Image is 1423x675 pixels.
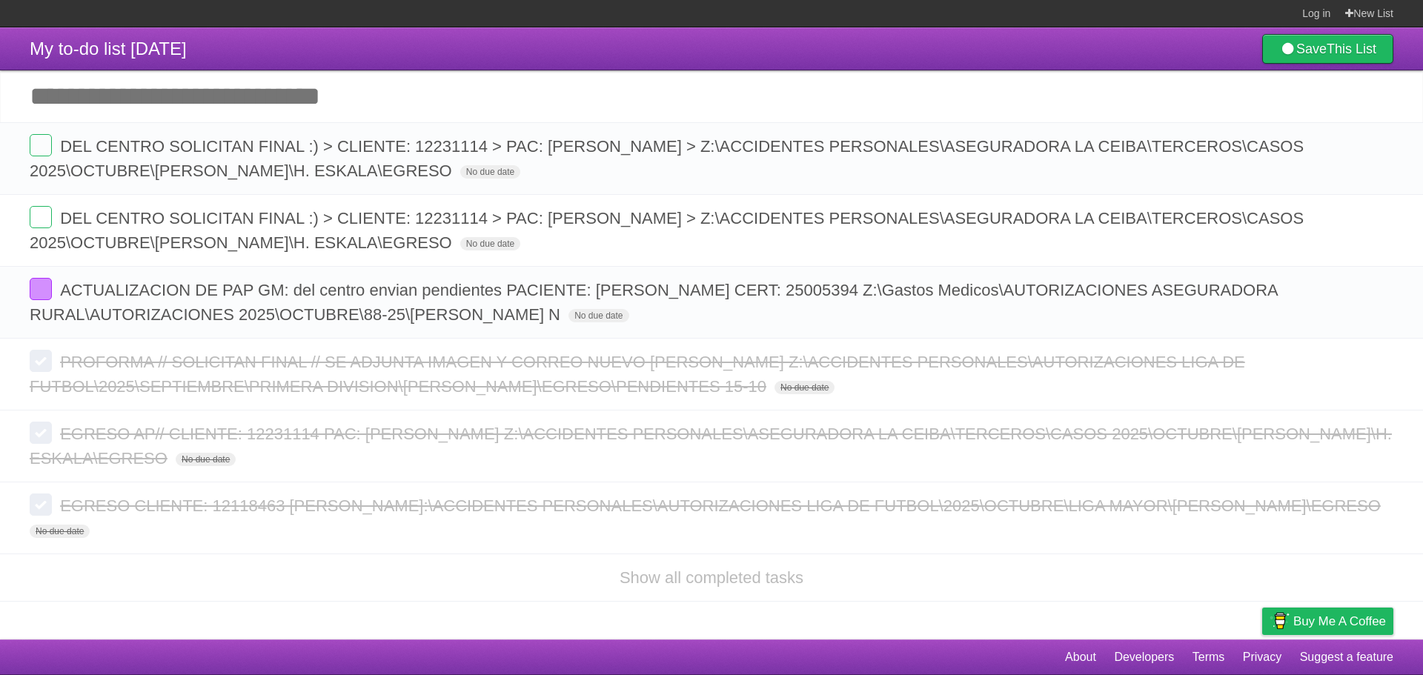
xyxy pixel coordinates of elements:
a: Show all completed tasks [620,568,803,587]
label: Done [30,134,52,156]
a: About [1065,643,1096,671]
a: Suggest a feature [1300,643,1393,671]
span: DEL CENTRO SOLICITAN FINAL :) > CLIENTE: 12231114 > PAC: [PERSON_NAME] > Z:\ACCIDENTES PERSONALES... [30,209,1304,252]
span: ACTUALIZACION DE PAP GM: del centro envian pendientes PACIENTE: [PERSON_NAME] CERT: 25005394 Z:\G... [30,281,1278,324]
a: Buy me a coffee [1262,608,1393,635]
label: Done [30,278,52,300]
span: EGRESO CLIENTE: 12118463 [PERSON_NAME]:\ACCIDENTES PERSONALES\AUTORIZACIONES LIGA DE FUTBOL\2025\... [60,496,1384,515]
span: No due date [774,381,835,394]
span: EGRESO AP// CLIENTE: 12231114 PAC: [PERSON_NAME] Z:\ACCIDENTES PERSONALES\ASEGURADORA LA CEIBA\TE... [30,425,1392,468]
span: No due date [460,165,520,179]
span: No due date [460,237,520,250]
label: Done [30,493,52,516]
img: Buy me a coffee [1270,608,1290,634]
span: DEL CENTRO SOLICITAN FINAL :) > CLIENTE: 12231114 > PAC: [PERSON_NAME] > Z:\ACCIDENTES PERSONALES... [30,137,1304,180]
span: PROFORMA // SOLICITAN FINAL // SE ADJUNTA IMAGEN Y CORREO NUEVO [PERSON_NAME] Z:\ACCIDENTES PERSO... [30,353,1245,396]
span: My to-do list [DATE] [30,39,187,59]
a: Terms [1193,643,1225,671]
a: Developers [1114,643,1174,671]
a: SaveThis List [1262,34,1393,64]
span: No due date [176,453,236,466]
span: Buy me a coffee [1293,608,1386,634]
span: No due date [568,309,628,322]
label: Done [30,350,52,372]
span: No due date [30,525,90,538]
label: Done [30,206,52,228]
label: Done [30,422,52,444]
a: Privacy [1243,643,1281,671]
b: This List [1327,41,1376,56]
